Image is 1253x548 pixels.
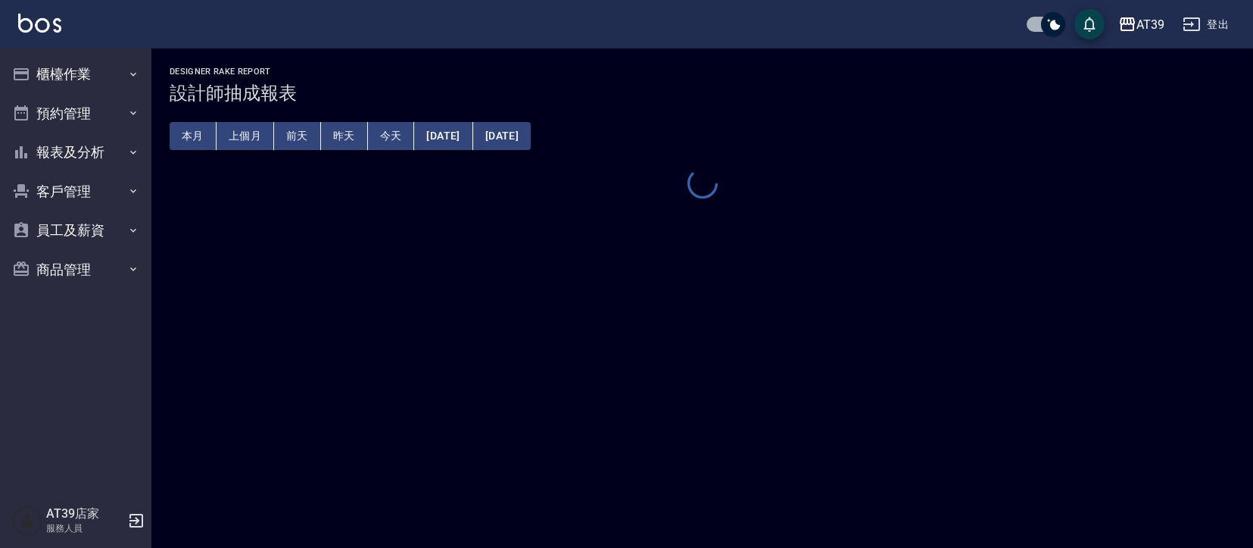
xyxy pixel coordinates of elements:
[414,122,472,150] button: [DATE]
[6,172,145,211] button: 客戶管理
[1112,9,1170,40] button: AT39
[1136,15,1164,34] div: AT39
[368,122,415,150] button: 今天
[274,122,321,150] button: 前天
[6,250,145,290] button: 商品管理
[6,55,145,94] button: 櫃檯作業
[170,67,1235,77] h2: Designer Rake Report
[12,506,42,536] img: Person
[170,122,217,150] button: 本月
[217,122,274,150] button: 上個月
[321,122,368,150] button: 昨天
[18,14,61,33] img: Logo
[473,122,531,150] button: [DATE]
[6,94,145,133] button: 預約管理
[170,83,1235,104] h3: 設計師抽成報表
[46,521,123,535] p: 服務人員
[1074,9,1105,39] button: save
[6,133,145,172] button: 報表及分析
[1177,11,1235,39] button: 登出
[46,506,123,521] h5: AT39店家
[6,211,145,250] button: 員工及薪資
